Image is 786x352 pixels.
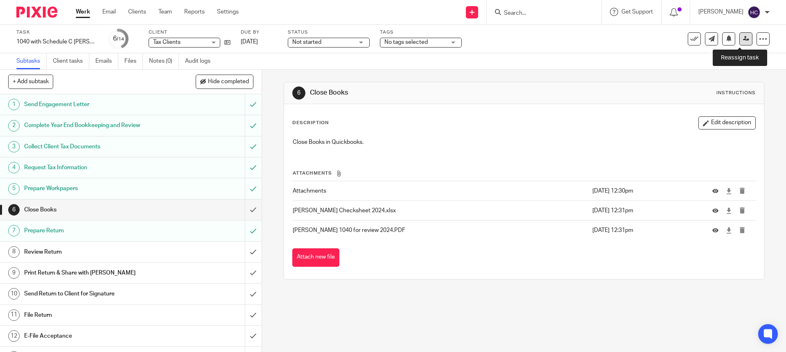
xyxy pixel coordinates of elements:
[380,29,462,36] label: Tags
[113,34,124,43] div: 6
[149,53,179,69] a: Notes (0)
[24,309,166,321] h1: File Return
[8,288,20,300] div: 10
[698,8,743,16] p: [PERSON_NAME]
[24,225,166,237] h1: Prepare Return
[241,39,258,45] span: [DATE]
[196,75,253,89] button: Hide completed
[293,226,588,234] p: [PERSON_NAME] 1040 for review 2024.PDF
[16,38,98,46] div: 1040 with Schedule C Cheslon Romero
[16,53,47,69] a: Subtasks
[292,248,339,267] button: Attach new file
[592,187,700,195] p: [DATE] 12:30pm
[384,39,428,45] span: No tags selected
[748,6,761,19] img: svg%3E
[726,226,732,234] a: Download
[293,138,755,146] p: Close Books in Quickbooks.
[293,207,588,215] p: [PERSON_NAME] Checksheet 2024.xlsx
[153,39,181,45] span: Tax Clients
[24,98,166,111] h1: Send Engagement Letter
[293,171,332,175] span: Attachments
[716,90,756,96] div: Instructions
[53,53,89,69] a: Client tasks
[16,29,98,36] label: Task
[24,204,166,216] h1: Close Books
[8,267,20,279] div: 9
[149,29,230,36] label: Client
[698,116,756,129] button: Edit description
[184,8,205,16] a: Reports
[24,182,166,195] h1: Prepare Workpapers
[592,207,700,215] p: [DATE] 12:31pm
[124,53,143,69] a: Files
[288,29,370,36] label: Status
[102,8,116,16] a: Email
[241,29,278,36] label: Due by
[8,330,20,342] div: 12
[292,39,321,45] span: Not started
[208,79,249,85] span: Hide completed
[8,75,53,89] button: + Add subtask
[24,330,166,342] h1: E-File Acceptance
[726,207,732,215] a: Download
[8,99,20,110] div: 1
[24,267,166,279] h1: Print Return & Share with [PERSON_NAME]
[621,9,653,15] span: Get Support
[503,10,577,17] input: Search
[8,120,20,132] div: 2
[158,8,172,16] a: Team
[8,162,20,173] div: 4
[8,204,20,216] div: 6
[293,187,588,195] p: Attachments
[8,225,20,236] div: 7
[16,38,98,46] div: 1040 with Schedule C [PERSON_NAME]
[185,53,217,69] a: Audit logs
[8,246,20,258] div: 8
[24,288,166,300] h1: Send Return to Client for Signature
[217,8,239,16] a: Settings
[726,187,732,195] a: Download
[292,120,329,126] p: Description
[310,89,542,97] h1: Close Books
[95,53,118,69] a: Emails
[292,86,305,100] div: 6
[8,141,20,152] div: 3
[8,309,20,321] div: 11
[16,7,57,18] img: Pixie
[24,161,166,174] h1: Request Tax Information
[592,226,700,234] p: [DATE] 12:31pm
[24,141,166,153] h1: Collect Client Tax Documents
[76,8,90,16] a: Work
[128,8,146,16] a: Clients
[24,119,166,132] h1: Complete Year End Bookkeeping and Review
[24,246,166,258] h1: Review Return
[117,37,124,41] small: /14
[8,183,20,195] div: 5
